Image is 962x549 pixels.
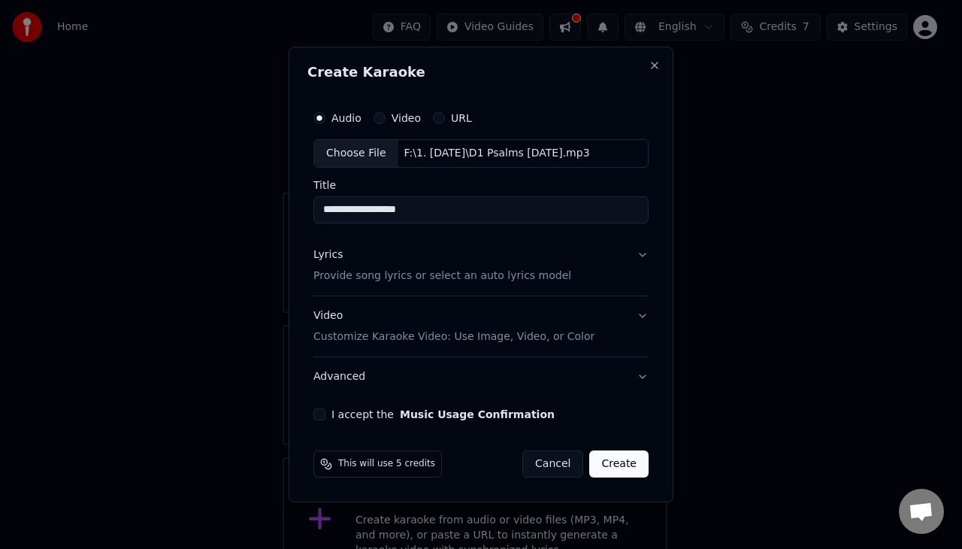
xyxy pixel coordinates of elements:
button: LyricsProvide song lyrics or select an auto lyrics model [313,235,649,296]
button: Cancel [522,450,583,478]
button: Advanced [313,357,649,396]
div: Lyrics [313,247,343,262]
h2: Create Karaoke [307,65,655,79]
button: Create [589,450,649,478]
label: I accept the [331,409,555,420]
button: I accept the [400,409,555,420]
p: Customize Karaoke Video: Use Image, Video, or Color [313,329,594,344]
label: Title [313,180,649,190]
span: This will use 5 credits [338,458,435,470]
label: Audio [331,113,362,123]
label: Video [392,113,421,123]
div: Choose File [314,140,398,167]
div: Video [313,308,594,344]
label: URL [451,113,472,123]
p: Provide song lyrics or select an auto lyrics model [313,268,571,284]
button: VideoCustomize Karaoke Video: Use Image, Video, or Color [313,296,649,356]
div: F:\1. [DATE]\D1 Psalms [DATE].mp3 [398,146,596,161]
